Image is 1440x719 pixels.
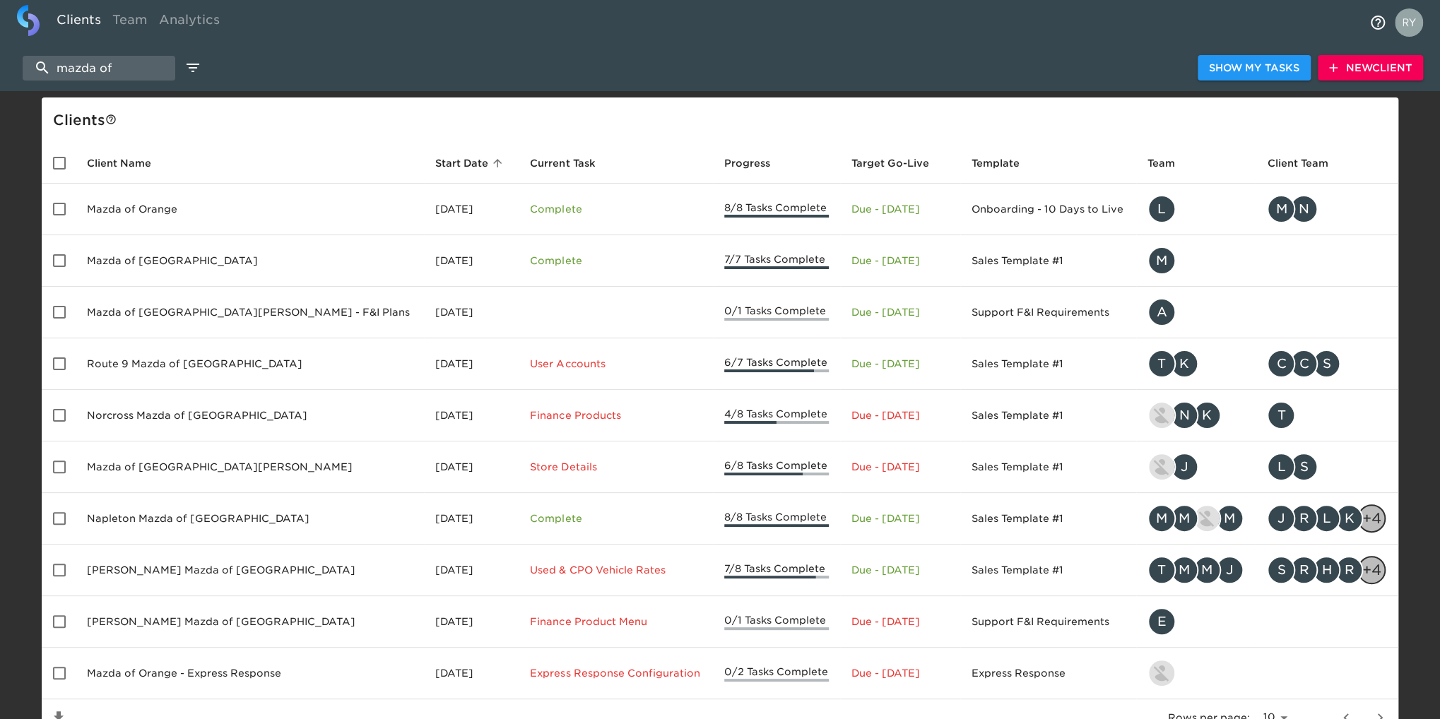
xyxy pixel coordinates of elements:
[1289,195,1318,223] div: N
[181,56,205,80] button: edit
[424,545,519,596] td: [DATE]
[530,254,701,268] p: Complete
[1267,350,1387,378] div: chadmazda9@gmail.com, chad@route9mazda.com, Stefanie@rt9mazda.com
[1147,298,1176,326] div: A
[1357,556,1386,584] div: + 4
[960,390,1136,441] td: Sales Template #1
[713,235,841,287] td: 7/7 Tasks Complete
[1147,453,1244,481] div: austin@roadster.com, joseph.cuce@roadster.com
[1335,504,1363,533] div: K
[530,666,701,680] p: Express Response Configuration
[1147,246,1176,275] div: M
[1312,350,1340,378] div: S
[960,441,1136,493] td: Sales Template #1
[1193,401,1221,429] div: K
[1147,401,1244,429] div: lowell@roadster.com, nicholas.delaney@roadster.com, kevin.dodt@roadster.com
[1147,155,1193,172] span: Team
[76,184,424,235] td: Mazda of Orange
[1267,504,1295,533] div: J
[530,408,701,422] p: Finance Products
[713,596,841,648] td: 0/1 Tasks Complete
[1267,195,1387,223] div: mdelgado@mazdaoforange.com, nchacon@mazdaoforange.com
[851,155,948,172] span: Target Go-Live
[424,648,519,699] td: [DATE]
[1267,350,1295,378] div: C
[424,287,519,338] td: [DATE]
[424,441,519,493] td: [DATE]
[1289,556,1318,584] div: R
[960,596,1136,648] td: Support F&I Requirements
[1149,403,1174,428] img: lowell@roadster.com
[960,648,1136,699] td: Express Response
[851,254,948,268] p: Due - [DATE]
[1318,55,1423,81] button: NewClient
[1267,401,1295,429] div: T
[435,155,507,172] span: Start Date
[1149,660,1174,686] img: kevin.lo@roadster.com
[1267,195,1295,223] div: M
[713,648,841,699] td: 0/2 Tasks Complete
[1147,504,1176,533] div: M
[1170,556,1198,584] div: M
[424,596,519,648] td: [DATE]
[724,155,789,172] span: Progress
[851,155,929,172] span: Calculated based on the start date and the duration of all Tasks contained in this Hub.
[1395,8,1423,37] img: Profile
[1147,195,1176,223] div: L
[713,338,841,390] td: 6/7 Tasks Complete
[530,614,701,629] p: Finance Product Menu
[1147,350,1176,378] div: T
[1267,155,1346,172] span: Client Team
[1267,504,1387,533] div: jmoore@napleton.com, rvargas@napleton.com, lsteele@napleton.com, kwhite@napleton.com, jfaust@driv...
[1357,504,1386,533] div: + 4
[1149,454,1174,480] img: austin@roadster.com
[424,390,519,441] td: [DATE]
[960,338,1136,390] td: Sales Template #1
[53,109,1393,131] div: Client s
[851,563,948,577] p: Due - [DATE]
[1335,556,1363,584] div: R
[960,493,1136,545] td: Sales Template #1
[851,460,948,474] p: Due - [DATE]
[76,545,424,596] td: [PERSON_NAME] Mazda of [GEOGRAPHIC_DATA]
[76,235,424,287] td: Mazda of [GEOGRAPHIC_DATA]
[76,441,424,493] td: Mazda of [GEOGRAPHIC_DATA][PERSON_NAME]
[1267,401,1387,429] div: treynorcross@gmail.com
[424,184,519,235] td: [DATE]
[1193,556,1221,584] div: M
[530,202,701,216] p: Complete
[851,202,948,216] p: Due - [DATE]
[1147,607,1176,636] div: E
[1147,556,1244,584] div: tracy@roadster.com, madison.pollet@roadster.com, matthew.waterman@roadster.com, jessica.donahue@e...
[76,493,424,545] td: Napleton Mazda of [GEOGRAPHIC_DATA]
[1289,504,1318,533] div: R
[1267,453,1295,481] div: L
[1267,556,1387,584] div: sbelazeros@griecocars.com, rbelazeros@griecocars.com, htomassini@griecocars.com, rasher@griecocar...
[1147,195,1244,223] div: lauren.seimas@roadster.com
[972,155,1038,172] span: Template
[105,114,117,125] svg: This is a list of all of your clients and clients shared with you
[530,563,701,577] p: Used & CPO Vehicle Rates
[76,390,424,441] td: Norcross Mazda of [GEOGRAPHIC_DATA]
[424,235,519,287] td: [DATE]
[713,493,841,545] td: 8/8 Tasks Complete
[960,235,1136,287] td: Sales Template #1
[87,155,170,172] span: Client Name
[1289,350,1318,378] div: C
[1170,453,1198,481] div: J
[851,511,948,525] p: Due - [DATE]
[1329,59,1412,77] span: New Client
[1209,59,1299,77] span: Show My Tasks
[1289,453,1318,481] div: S
[1312,504,1340,533] div: L
[960,287,1136,338] td: Support F&I Requirements
[713,287,841,338] td: 0/1 Tasks Complete
[851,305,948,319] p: Due - [DATE]
[23,56,175,81] input: search
[153,5,225,40] a: Analytics
[1361,6,1395,40] button: notifications
[1267,556,1295,584] div: S
[530,155,613,172] span: Current Task
[1194,506,1220,531] img: kevin.lo@roadster.com
[851,357,948,371] p: Due - [DATE]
